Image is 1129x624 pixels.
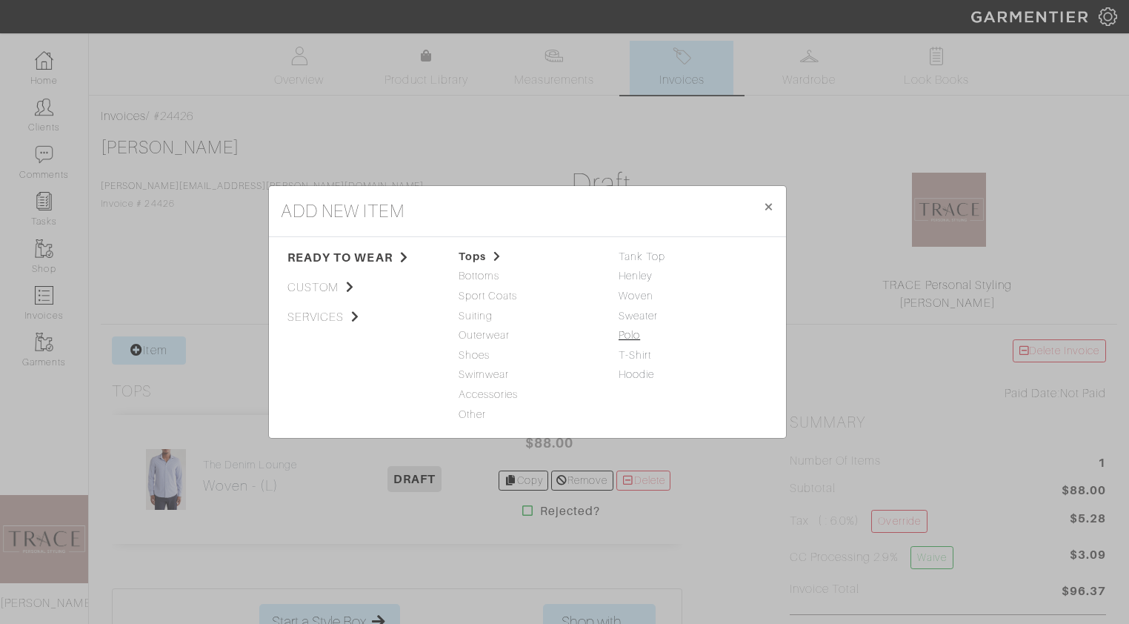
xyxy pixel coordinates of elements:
[287,308,436,326] span: services
[459,407,596,423] span: Other
[619,250,665,262] a: Tank Top
[459,288,596,305] span: Sport Coats
[287,249,436,267] span: ready to wear
[619,368,654,380] a: Hoodie
[281,198,404,225] h4: add new item
[619,290,653,302] a: Woven
[459,328,596,344] span: Outerwear
[459,367,596,383] span: Swimwear
[763,196,774,216] span: ×
[287,279,436,296] span: custom
[459,348,596,364] span: Shoes
[459,249,596,265] span: Tops
[459,268,596,285] span: Bottoms
[619,329,640,341] a: Polo
[459,387,596,403] span: Accessories
[619,270,653,282] a: Henley
[459,308,596,325] span: Suiting
[619,310,658,322] a: Sweater
[619,349,651,361] a: T-Shirt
